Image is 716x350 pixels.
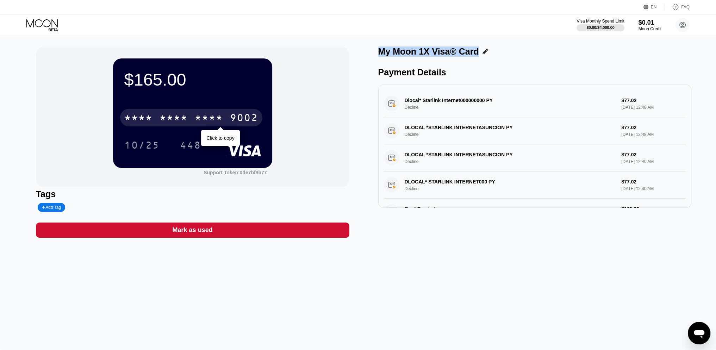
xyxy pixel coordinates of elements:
div: My Moon 1X Visa® Card [378,46,479,57]
div: Payment Details [378,67,692,77]
div: Support Token:0de7bf9b77 [204,170,267,175]
div: Visa Monthly Spend Limit$0.00/$4,000.00 [577,19,624,31]
div: Mark as used [173,226,213,234]
div: $0.00 / $4,000.00 [586,25,615,30]
div: 10/25 [124,140,160,152]
div: $0.01 [639,19,661,26]
div: Click to copy [206,135,234,141]
div: 9002 [230,113,258,124]
div: $0.01Moon Credit [639,19,661,31]
div: $165.00 [124,70,261,89]
div: Tags [36,189,349,199]
div: Add Tag [42,205,61,210]
div: 448 [175,136,206,154]
div: 448 [180,140,201,152]
div: Mark as used [36,223,349,238]
div: FAQ [665,4,690,11]
div: Add Tag [38,203,65,212]
div: FAQ [681,5,690,10]
div: Support Token: 0de7bf9b77 [204,170,267,175]
div: Moon Credit [639,26,661,31]
div: Visa Monthly Spend Limit [577,19,624,24]
iframe: Button to launch messaging window [688,322,710,344]
div: EN [643,4,665,11]
div: 10/25 [119,136,165,154]
div: EN [651,5,657,10]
